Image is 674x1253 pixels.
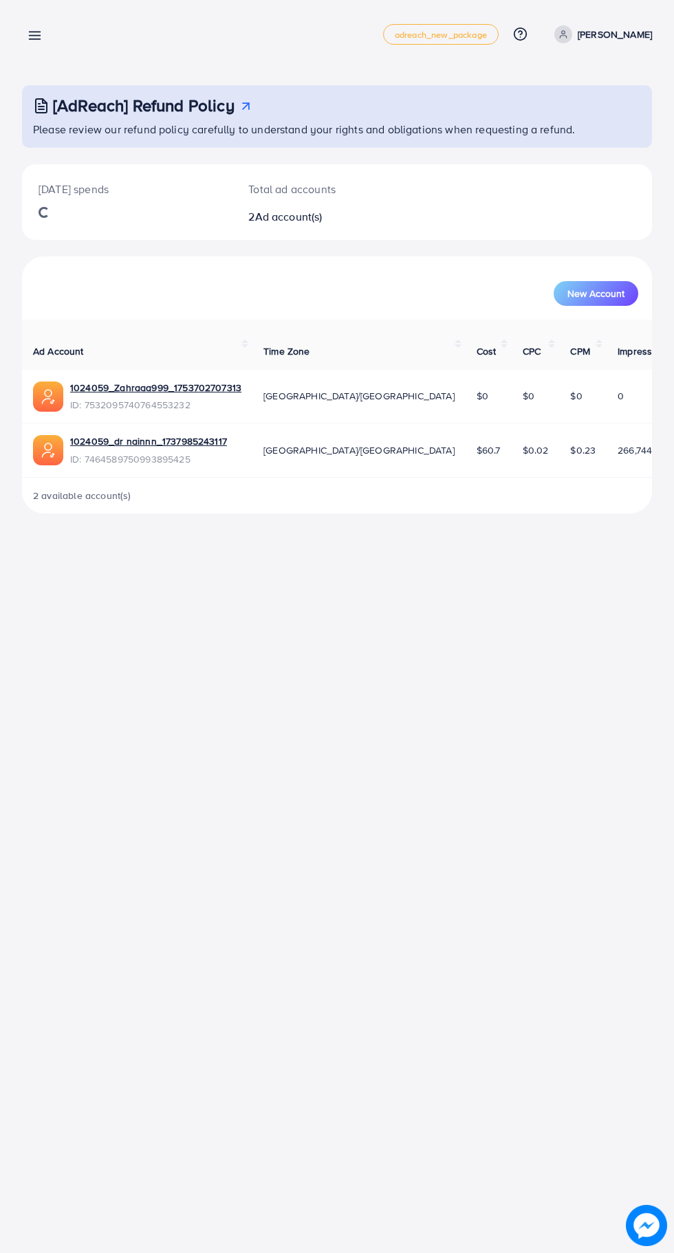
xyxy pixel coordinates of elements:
[567,289,624,298] span: New Account
[554,281,638,306] button: New Account
[383,24,499,45] a: adreach_new_package
[39,181,215,197] p: [DATE] spends
[578,26,652,43] p: [PERSON_NAME]
[626,1205,667,1246] img: image
[395,30,487,39] span: adreach_new_package
[248,181,373,197] p: Total ad accounts
[70,381,241,395] a: 1024059_Zahraaa999_1753702707313
[263,344,309,358] span: Time Zone
[618,389,624,403] span: 0
[263,443,455,457] span: [GEOGRAPHIC_DATA]/[GEOGRAPHIC_DATA]
[255,209,323,224] span: Ad account(s)
[523,389,534,403] span: $0
[477,443,501,457] span: $60.7
[618,344,666,358] span: Impression
[33,121,644,137] p: Please review our refund policy carefully to understand your rights and obligations when requesti...
[33,381,63,412] img: ic-ads-acc.e4c84228.svg
[570,344,589,358] span: CPM
[248,210,373,223] h2: 2
[570,443,596,457] span: $0.23
[33,344,84,358] span: Ad Account
[549,25,652,43] a: [PERSON_NAME]
[523,344,541,358] span: CPC
[70,434,227,448] a: 1024059_dr nainnn_1737985243117
[263,389,455,403] span: [GEOGRAPHIC_DATA]/[GEOGRAPHIC_DATA]
[477,344,497,358] span: Cost
[477,389,488,403] span: $0
[53,96,235,115] h3: [AdReach] Refund Policy
[523,443,549,457] span: $0.02
[33,435,63,465] img: ic-ads-acc.e4c84228.svg
[33,489,131,502] span: 2 available account(s)
[570,389,582,403] span: $0
[70,452,227,466] span: ID: 7464589750993895425
[618,443,652,457] span: 266,744
[70,398,241,412] span: ID: 7532095740764553232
